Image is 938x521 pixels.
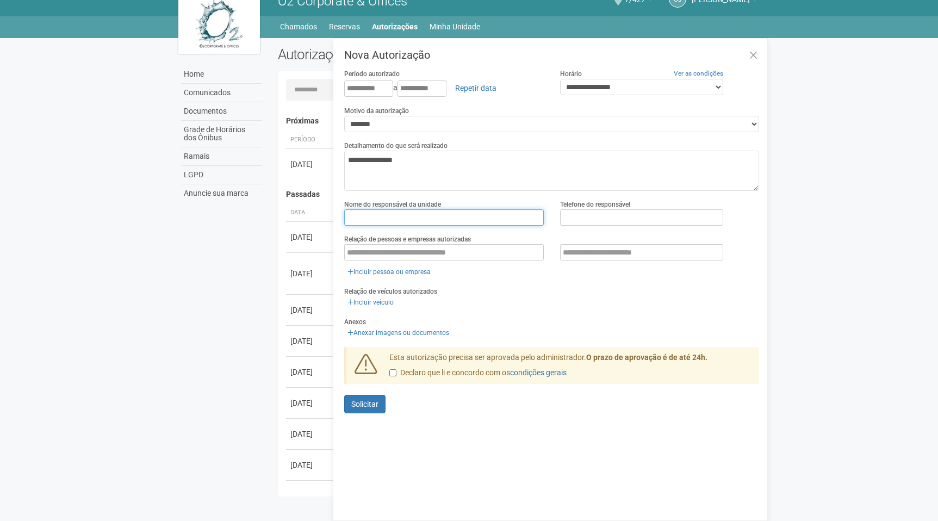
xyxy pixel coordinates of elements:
[674,70,723,77] a: Ver as condições
[286,204,335,222] th: Data
[290,398,331,408] div: [DATE]
[181,65,262,84] a: Home
[344,287,437,296] label: Relação de veículos autorizados
[290,367,331,377] div: [DATE]
[286,190,752,199] h4: Passadas
[389,369,396,376] input: Declaro que li e concordo com oscondições gerais
[290,460,331,470] div: [DATE]
[329,19,360,34] a: Reservas
[560,69,582,79] label: Horário
[389,368,567,379] label: Declaro que li e concordo com os
[286,117,752,125] h4: Próximas
[290,232,331,243] div: [DATE]
[290,268,331,279] div: [DATE]
[181,102,262,121] a: Documentos
[290,336,331,346] div: [DATE]
[560,200,630,209] label: Telefone do responsável
[372,19,418,34] a: Autorizações
[430,19,480,34] a: Minha Unidade
[381,352,760,384] div: Esta autorização precisa ser aprovada pelo administrador.
[344,296,397,308] a: Incluir veículo
[448,79,504,97] a: Repetir data
[344,106,409,116] label: Motivo da autorização
[181,121,262,147] a: Grade de Horários dos Ônibus
[351,400,378,408] span: Solicitar
[290,429,331,439] div: [DATE]
[344,395,386,413] button: Solicitar
[280,19,317,34] a: Chamados
[181,147,262,166] a: Ramais
[344,266,434,278] a: Incluir pessoa ou empresa
[181,166,262,184] a: LGPD
[344,200,441,209] label: Nome do responsável da unidade
[344,79,544,97] div: a
[181,84,262,102] a: Comunicados
[344,69,400,79] label: Período autorizado
[510,368,567,377] a: condições gerais
[344,327,452,339] a: Anexar imagens ou documentos
[344,234,471,244] label: Relação de pessoas e empresas autorizadas
[344,317,366,327] label: Anexos
[344,141,448,151] label: Detalhamento do que será realizado
[278,46,511,63] h2: Autorizações
[290,159,331,170] div: [DATE]
[181,184,262,202] a: Anuncie sua marca
[586,353,707,362] strong: O prazo de aprovação é de até 24h.
[344,49,759,60] h3: Nova Autorização
[286,131,335,149] th: Período
[290,305,331,315] div: [DATE]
